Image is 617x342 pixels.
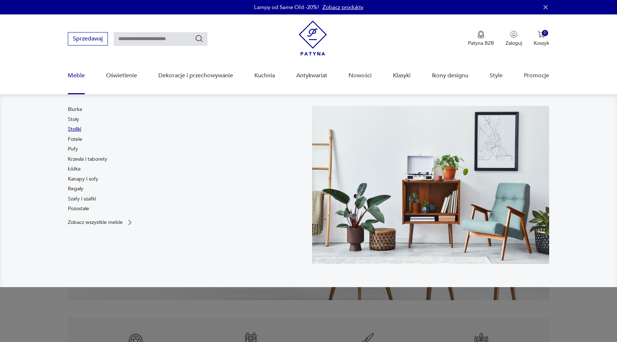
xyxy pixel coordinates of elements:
[68,176,98,183] a: Kanapy i sofy
[538,31,545,38] img: Ikona koszyka
[195,34,204,43] button: Szukaj
[323,4,363,11] a: Zobacz produkty
[534,40,549,47] p: Koszyk
[468,31,494,47] a: Ikona medaluPatyna B2B
[524,62,549,90] a: Promocje
[68,136,82,143] a: Fotele
[68,116,79,123] a: Stoły
[68,37,108,42] a: Sprzedawaj
[468,40,494,47] p: Patyna B2B
[534,31,549,47] button: 0Koszyk
[510,31,517,38] img: Ikonka użytkownika
[68,126,81,133] a: Stoliki
[254,62,275,90] a: Kuchnia
[106,62,137,90] a: Oświetlenie
[393,62,411,90] a: Klasyki
[477,31,485,39] img: Ikona medalu
[68,185,83,192] a: Regały
[432,62,468,90] a: Ikony designu
[349,62,372,90] a: Nowości
[68,106,82,113] a: Biurka
[299,21,327,56] img: Patyna - sklep z meblami i dekoracjami vintage
[542,30,548,36] div: 0
[312,106,549,264] img: 969d9116629659dbb0bd4e745da535dc.jpg
[158,62,233,90] a: Dekoracje i przechowywanie
[68,220,123,225] p: Zobacz wszystkie meble
[490,62,503,90] a: Style
[296,62,327,90] a: Antykwariat
[68,165,80,173] a: Łóżka
[68,195,96,203] a: Szafy i szafki
[68,146,78,153] a: Pufy
[68,205,89,212] a: Pozostałe
[506,31,522,47] button: Zaloguj
[68,62,85,90] a: Meble
[468,31,494,47] button: Patyna B2B
[68,32,108,46] button: Sprzedawaj
[68,156,107,163] a: Krzesła i taborety
[506,40,522,47] p: Zaloguj
[68,219,134,226] a: Zobacz wszystkie meble
[254,4,319,11] p: Lampy od Same Old -20%!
